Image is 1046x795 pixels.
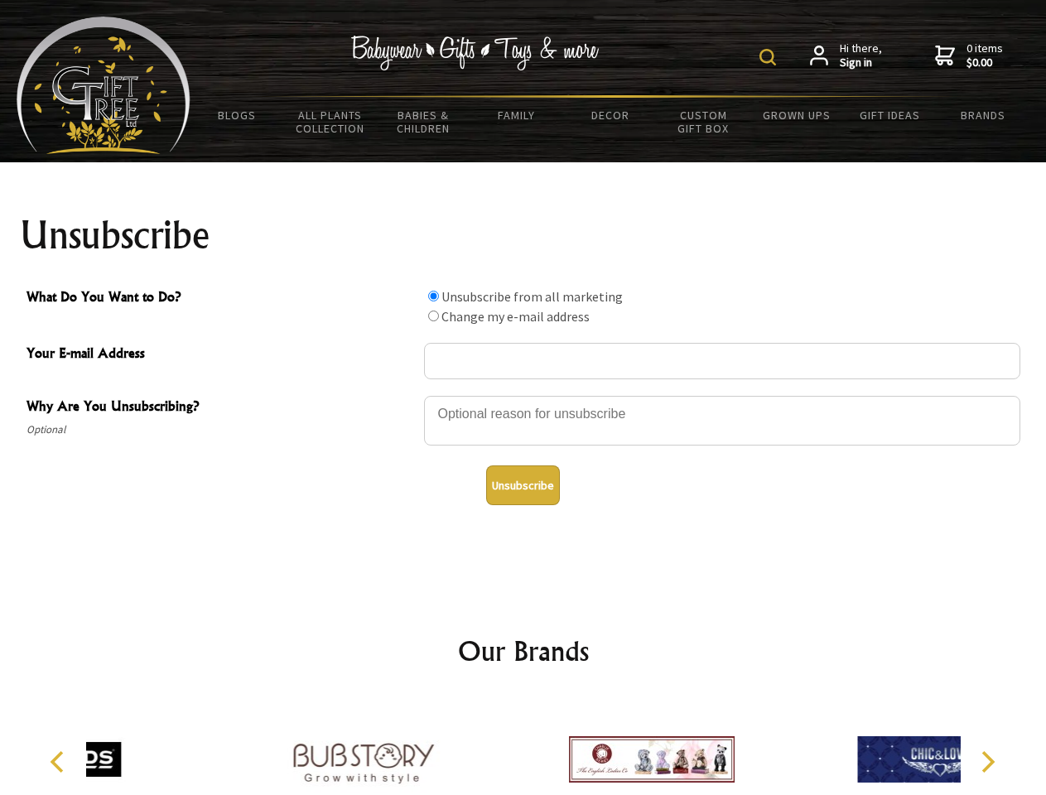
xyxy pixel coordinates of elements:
a: Brands [937,98,1030,132]
a: 0 items$0.00 [935,41,1003,70]
img: Babywear - Gifts - Toys & more [351,36,600,70]
input: What Do You Want to Do? [428,311,439,321]
button: Unsubscribe [486,465,560,505]
img: Babyware - Gifts - Toys and more... [17,17,190,154]
h1: Unsubscribe [20,215,1027,255]
a: Decor [563,98,657,132]
h2: Our Brands [33,631,1014,671]
span: 0 items [966,41,1003,70]
span: Why Are You Unsubscribing? [27,396,416,420]
span: Your E-mail Address [27,343,416,367]
strong: Sign in [840,55,882,70]
span: Hi there, [840,41,882,70]
a: Family [470,98,564,132]
strong: $0.00 [966,55,1003,70]
a: Hi there,Sign in [810,41,882,70]
a: Custom Gift Box [657,98,750,146]
label: Unsubscribe from all marketing [441,288,623,305]
a: Babies & Children [377,98,470,146]
a: Grown Ups [750,98,843,132]
input: What Do You Want to Do? [428,291,439,301]
a: Gift Ideas [843,98,937,132]
label: Change my e-mail address [441,308,590,325]
span: Optional [27,420,416,440]
span: What Do You Want to Do? [27,287,416,311]
img: product search [759,49,776,65]
textarea: Why Are You Unsubscribing? [424,396,1020,446]
button: Previous [41,744,78,780]
a: BLOGS [190,98,284,132]
a: All Plants Collection [284,98,378,146]
button: Next [969,744,1005,780]
input: Your E-mail Address [424,343,1020,379]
